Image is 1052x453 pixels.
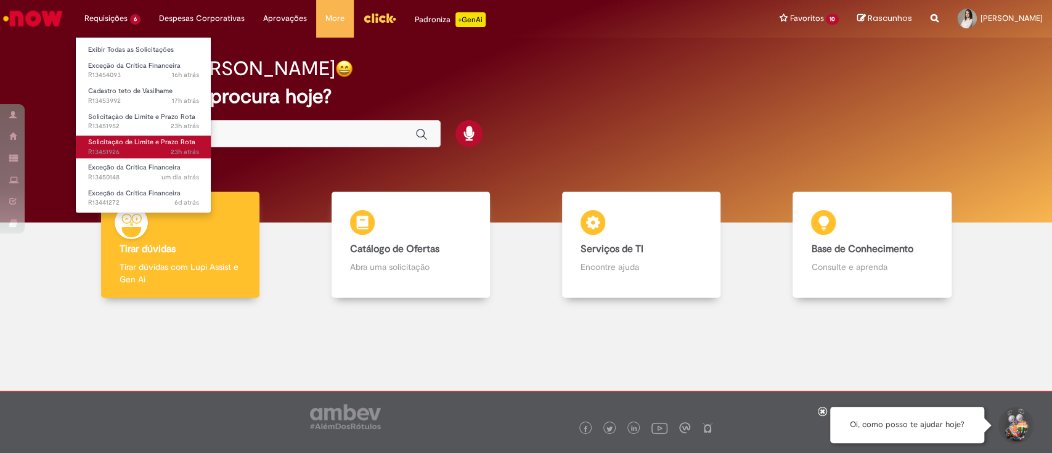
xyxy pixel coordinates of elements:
[350,243,439,255] b: Catálogo de Ofertas
[171,147,199,157] time: 27/08/2025 11:33:04
[811,243,913,255] b: Base de Conhecimento
[826,14,839,25] span: 10
[651,420,667,436] img: logo_footer_youtube.png
[172,70,199,80] span: 16h atrás
[172,96,199,105] span: 17h atrás
[981,13,1043,23] span: [PERSON_NAME]
[857,13,912,25] a: Rascunhos
[88,96,199,106] span: R13453992
[76,43,211,57] a: Exibir Todas as Solicitações
[130,14,141,25] span: 6
[606,426,613,432] img: logo_footer_twitter.png
[120,261,241,285] p: Tirar dúvidas com Lupi Assist e Gen Ai
[161,173,199,182] span: um dia atrás
[88,121,199,131] span: R13451952
[174,198,199,207] time: 22/08/2025 18:35:43
[172,96,199,105] time: 27/08/2025 17:38:16
[76,187,211,210] a: Aberto R13441272 : Exceção da Crítica Financeira
[88,198,199,208] span: R13441272
[325,12,345,25] span: More
[335,60,353,78] img: happy-face.png
[581,261,702,273] p: Encontre ajuda
[76,161,211,184] a: Aberto R13450148 : Exceção da Crítica Financeira
[65,192,295,298] a: Tirar dúvidas Tirar dúvidas com Lupi Assist e Gen Ai
[88,163,181,172] span: Exceção da Crítica Financeira
[88,147,199,157] span: R13451926
[415,12,486,27] div: Padroniza
[120,243,176,255] b: Tirar dúvidas
[582,426,589,432] img: logo_footer_facebook.png
[363,9,396,27] img: click_logo_yellow_360x200.png
[789,12,823,25] span: Favoritos
[88,70,199,80] span: R13454093
[174,198,199,207] span: 6d atrás
[172,70,199,80] time: 27/08/2025 18:01:55
[76,84,211,107] a: Aberto R13453992 : Cadastro teto de Vasilhame
[88,137,195,147] span: Solicitação de Limite e Prazo Rota
[88,189,181,198] span: Exceção da Crítica Financeira
[1,6,65,31] img: ServiceNow
[997,407,1034,444] button: Iniciar Conversa de Suporte
[161,173,199,182] time: 26/08/2025 18:05:47
[455,12,486,27] p: +GenAi
[581,243,643,255] b: Serviços de TI
[350,261,471,273] p: Abra uma solicitação
[830,407,984,443] div: Oi, como posso te ajudar hoje?
[88,61,181,70] span: Exceção da Crítica Financeira
[868,12,912,24] span: Rascunhos
[679,422,690,433] img: logo_footer_workplace.png
[295,192,526,298] a: Catálogo de Ofertas Abra uma solicitação
[631,425,637,433] img: logo_footer_linkedin.png
[99,86,953,107] h2: O que você procura hoje?
[811,261,932,273] p: Consulte e aprenda
[702,422,713,433] img: logo_footer_naosei.png
[76,59,211,82] a: Aberto R13454093 : Exceção da Crítica Financeira
[84,12,128,25] span: Requisições
[171,147,199,157] span: 23h atrás
[88,86,173,96] span: Cadastro teto de Vasilhame
[76,110,211,133] a: Aberto R13451952 : Solicitação de Limite e Prazo Rota
[88,173,199,182] span: R13450148
[757,192,987,298] a: Base de Conhecimento Consulte e aprenda
[310,404,381,429] img: logo_footer_ambev_rotulo_gray.png
[76,136,211,158] a: Aberto R13451926 : Solicitação de Limite e Prazo Rota
[171,121,199,131] time: 27/08/2025 11:36:28
[88,112,195,121] span: Solicitação de Limite e Prazo Rota
[526,192,757,298] a: Serviços de TI Encontre ajuda
[263,12,307,25] span: Aprovações
[159,12,245,25] span: Despesas Corporativas
[75,37,211,213] ul: Requisições
[99,58,335,80] h2: Bom dia, [PERSON_NAME]
[171,121,199,131] span: 23h atrás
